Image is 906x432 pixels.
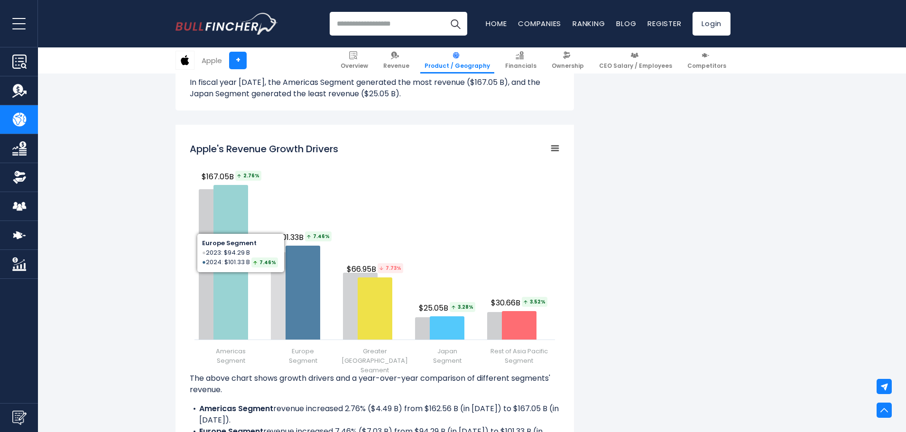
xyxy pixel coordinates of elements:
[202,171,263,183] span: $167.05B
[347,263,405,275] span: $66.95B
[190,142,338,156] h2: Apple's Revenue Growth Drivers
[190,77,560,100] p: In fiscal year [DATE], the Americas Segment generated the most revenue ($167.05 B), and the Japan...
[190,403,560,426] li: revenue increased 2.76% ($4.49 B) from $162.56 B (in [DATE]) to $167.05 B (in [DATE]).
[444,12,467,36] button: Search
[419,302,477,314] span: $25.05B
[176,13,277,35] a: Go to homepage
[229,52,247,69] a: +
[289,347,317,366] span: Europe Segment
[425,62,490,70] span: Product / Geography
[683,47,730,74] a: Competitors
[202,55,222,66] div: Apple
[235,171,261,181] span: 2.76%
[552,62,584,70] span: Ownership
[450,302,475,312] span: 3.28%
[420,47,494,74] a: Product / Geography
[547,47,588,74] a: Ownership
[433,347,462,366] span: Japan Segment
[216,347,246,366] span: Americas Segment
[379,47,414,74] a: Revenue
[505,62,536,70] span: Financials
[491,297,549,309] span: $30.66B
[486,18,507,28] a: Home
[12,170,27,184] img: Ownership
[573,18,605,28] a: Ranking
[176,13,278,35] img: Bullfincher logo
[518,18,561,28] a: Companies
[595,47,676,74] a: CEO Salary / Employees
[378,263,403,273] span: 7.73%
[190,136,560,373] svg: Apple's Revenue Growth Drivers
[693,12,730,36] a: Login
[383,62,409,70] span: Revenue
[501,47,541,74] a: Financials
[176,51,194,69] img: AAPL logo
[616,18,636,28] a: Blog
[336,47,372,74] a: Overview
[190,373,560,395] p: The above chart shows growth drivers and a year-over-year comparison of different segments' revenue.
[341,62,368,70] span: Overview
[275,231,333,243] span: $101.33B
[199,403,273,414] b: Americas Segment
[340,347,409,375] span: Greater [GEOGRAPHIC_DATA] Segment
[305,231,332,241] span: 7.46%
[522,297,547,307] span: 3.52%
[484,347,554,366] span: Rest of Asia Pacific Segment
[599,62,672,70] span: CEO Salary / Employees
[647,18,681,28] a: Register
[687,62,726,70] span: Competitors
